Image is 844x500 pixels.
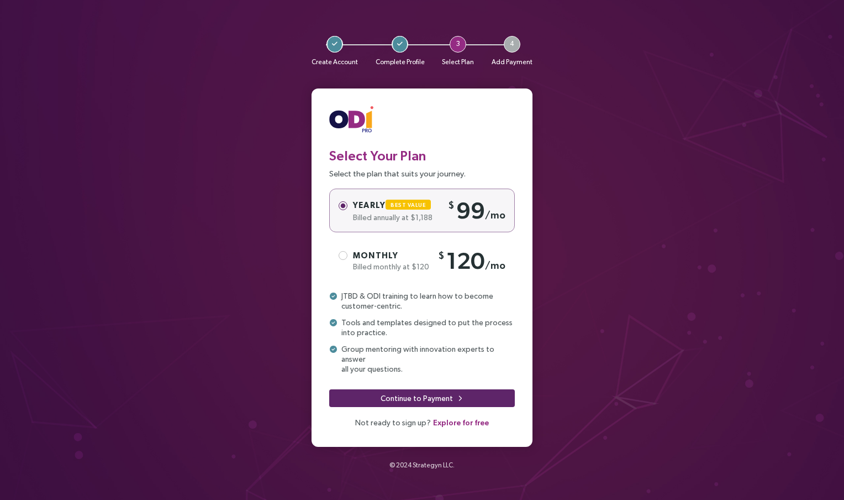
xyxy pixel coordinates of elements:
[448,199,456,211] sup: $
[312,447,532,484] div: © 2024 .
[492,56,532,69] p: Add Payment
[353,251,398,260] span: Monthly
[353,200,435,210] span: Yearly
[329,389,515,407] button: Continue to Payment
[485,259,505,271] sub: /mo
[329,167,515,180] p: Select the plan that suits your journey.
[485,209,505,221] sub: /mo
[353,213,432,222] span: Billed annually at $1,188
[353,262,429,271] span: Billed monthly at $120
[376,56,425,69] p: Complete Profile
[450,36,466,53] span: 3
[448,196,505,225] div: 99
[438,246,505,275] div: 120
[438,249,446,261] sup: $
[355,418,489,427] span: Not ready to sign up?
[329,148,515,164] h3: Select Your Plan
[391,202,426,208] span: Best Value
[504,36,520,53] span: 4
[433,416,489,429] span: Explore for free
[341,291,493,311] span: JTBD & ODI training to learn how to become customer-centric.
[341,344,515,374] span: Group mentoring with innovation experts to answer all your questions.
[329,106,373,135] img: ODIpro
[341,317,513,337] span: Tools and templates designed to put the process into practice.
[442,56,474,69] p: Select Plan
[432,416,489,429] button: Explore for free
[381,392,453,404] span: Continue to Payment
[312,56,358,69] p: Create Account
[413,461,453,469] a: Strategyn LLC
